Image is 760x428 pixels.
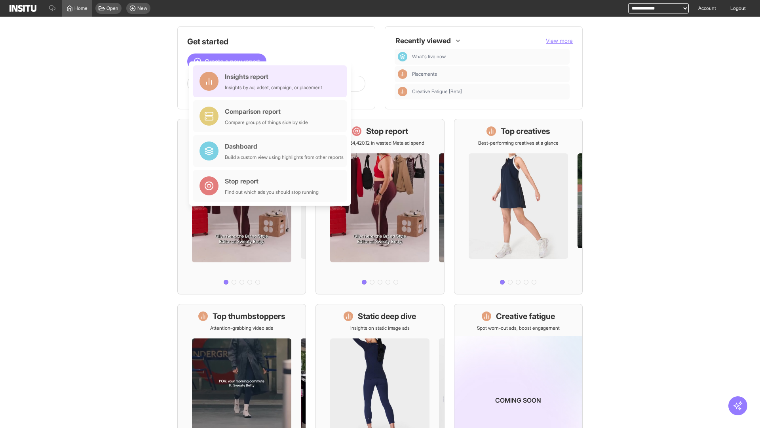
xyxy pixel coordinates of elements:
div: Comparison report [225,107,308,116]
div: Find out which ads you should stop running [225,189,319,195]
div: Insights report [225,72,322,81]
div: Insights [398,87,407,96]
span: Open [106,5,118,11]
span: Creative Fatigue [Beta] [412,88,566,95]
p: Best-performing creatives at a glance [478,140,559,146]
span: Placements [412,71,437,77]
p: Save £24,420.12 in wasted Meta ad spend [335,140,424,146]
div: Insights by ad, adset, campaign, or placement [225,84,322,91]
h1: Top creatives [501,126,550,137]
a: What's live nowSee all active ads instantly [177,119,306,294]
h1: Static deep dive [358,311,416,322]
h1: Stop report [366,126,408,137]
div: Insights [398,69,407,79]
span: Creative Fatigue [Beta] [412,88,462,95]
span: What's live now [412,53,566,60]
button: View more [546,37,573,45]
img: Logo [9,5,36,12]
div: Stop report [225,176,319,186]
span: Home [74,5,87,11]
h1: Top thumbstoppers [213,311,285,322]
span: Placements [412,71,566,77]
div: Dashboard [398,52,407,61]
a: Top creativesBest-performing creatives at a glance [454,119,583,294]
span: Create a new report [205,57,260,66]
p: Insights on static image ads [350,325,410,331]
span: What's live now [412,53,446,60]
a: Stop reportSave £24,420.12 in wasted Meta ad spend [315,119,444,294]
button: Create a new report [187,53,266,69]
p: Attention-grabbing video ads [210,325,273,331]
div: Build a custom view using highlights from other reports [225,154,344,160]
h1: Get started [187,36,365,47]
div: Compare groups of things side by side [225,119,308,126]
div: Dashboard [225,141,344,151]
span: New [137,5,147,11]
span: View more [546,37,573,44]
